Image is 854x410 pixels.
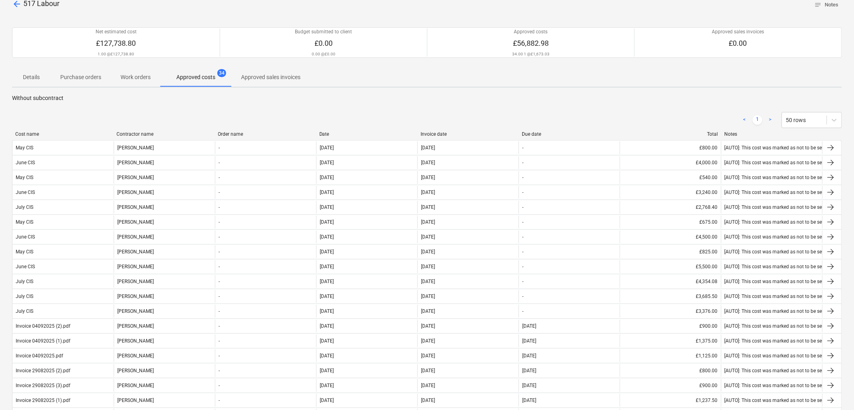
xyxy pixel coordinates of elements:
[712,29,764,35] p: Approved sales invoices
[315,39,333,47] span: £0.00
[114,201,215,214] div: [PERSON_NAME]
[320,204,334,210] div: [DATE]
[522,219,523,225] div: -
[522,160,523,165] div: -
[217,69,226,77] span: 34
[219,145,220,151] div: -
[522,383,536,388] div: [DATE]
[16,175,33,180] div: May CIS
[522,398,536,403] div: [DATE]
[219,190,220,195] div: -
[96,29,137,35] p: Net estimated cost
[16,383,70,388] div: Invoice 29082025 (3).pdf
[176,73,215,82] p: Approved costs
[320,353,334,359] div: [DATE]
[522,145,523,151] div: -
[98,51,135,57] p: 1.00 @ £127,738.80
[219,219,220,225] div: -
[522,294,523,299] div: -
[421,323,435,329] div: [DATE]
[121,73,151,82] p: Work orders
[114,260,215,273] div: [PERSON_NAME]
[114,156,215,169] div: [PERSON_NAME]
[320,145,334,151] div: [DATE]
[219,204,220,210] div: -
[16,353,63,359] div: Invoice 04092025.pdf
[60,73,101,82] p: Purchase orders
[219,234,220,240] div: -
[16,249,33,255] div: May CIS
[522,234,523,240] div: -
[620,216,721,228] div: £675.00
[320,264,334,269] div: [DATE]
[320,383,334,388] div: [DATE]
[16,398,70,403] div: Invoice 29082025 (1).pdf
[421,383,435,388] div: [DATE]
[623,131,718,137] div: Total
[320,234,334,240] div: [DATE]
[620,245,721,258] div: £825.00
[15,131,110,137] div: Cost name
[522,204,523,210] div: -
[114,320,215,332] div: [PERSON_NAME]
[421,279,435,284] div: [DATE]
[421,264,435,269] div: [DATE]
[620,156,721,169] div: £4,000.00
[421,294,435,299] div: [DATE]
[320,190,334,195] div: [DATE]
[114,230,215,243] div: [PERSON_NAME]
[814,371,854,410] iframe: Chat Widget
[620,171,721,184] div: £540.00
[620,305,721,318] div: £3,376.00
[725,131,819,137] div: Notes
[219,383,220,388] div: -
[320,294,334,299] div: [DATE]
[219,264,220,269] div: -
[620,141,721,154] div: £800.00
[219,323,220,329] div: -
[114,141,215,154] div: [PERSON_NAME]
[114,379,215,392] div: [PERSON_NAME]
[753,115,762,125] a: Page 1 is your current page
[219,160,220,165] div: -
[620,364,721,377] div: £800.00
[219,368,220,373] div: -
[114,394,215,407] div: [PERSON_NAME]
[513,39,549,47] span: £56,882.98
[295,29,352,35] p: Budget submitted to client
[320,175,334,180] div: [DATE]
[421,204,435,210] div: [DATE]
[620,379,721,392] div: £900.00
[114,186,215,199] div: [PERSON_NAME]
[219,294,220,299] div: -
[512,51,550,57] p: 34.00 1 @ £1,673.03
[16,294,33,299] div: July CIS
[16,204,33,210] div: July CIS
[16,219,33,225] div: May CIS
[114,171,215,184] div: [PERSON_NAME]
[312,51,335,57] p: 0.00 @ £0.00
[320,338,334,344] div: [DATE]
[16,323,70,329] div: Invoice 04092025 (2).pdf
[114,349,215,362] div: [PERSON_NAME]
[729,39,747,47] span: £0.00
[421,249,435,255] div: [DATE]
[320,279,334,284] div: [DATE]
[766,115,775,125] a: Next page
[421,175,435,180] div: [DATE]
[740,115,750,125] a: Previous page
[219,175,220,180] div: -
[218,131,313,137] div: Order name
[16,190,35,195] div: June CIS
[421,190,435,195] div: [DATE]
[421,368,435,373] div: [DATE]
[620,230,721,243] div: £4,500.00
[421,398,435,403] div: [DATE]
[114,364,215,377] div: [PERSON_NAME]
[522,249,523,255] div: -
[320,323,334,329] div: [DATE]
[522,175,523,180] div: -
[522,338,536,344] div: [DATE]
[421,308,435,314] div: [DATE]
